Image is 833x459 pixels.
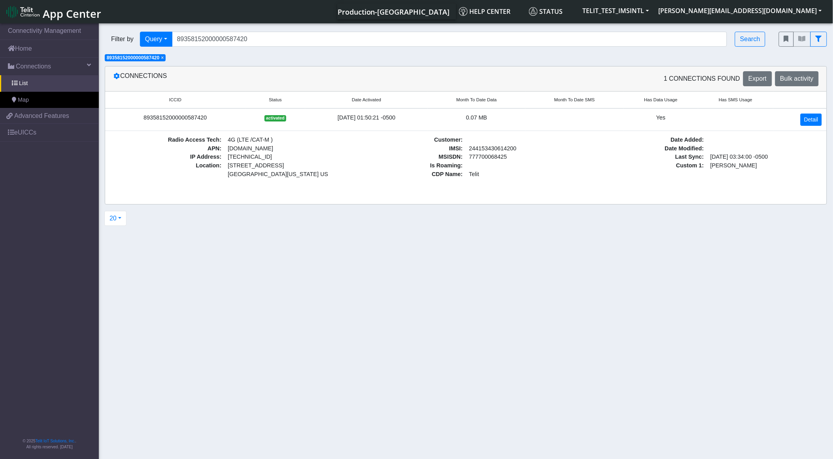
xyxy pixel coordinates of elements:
span: × [161,55,164,61]
span: Map [18,96,29,104]
span: 244153430614200 [466,144,580,153]
span: 1 Connections found [664,74,740,83]
span: CDP Name : [351,170,466,179]
button: [PERSON_NAME][EMAIL_ADDRESS][DOMAIN_NAME] [654,4,827,18]
span: Advanced Features [14,111,69,121]
span: Status [269,97,282,103]
button: 20 [104,211,127,226]
span: activated [264,115,286,121]
span: IMSI : [351,144,466,153]
span: Connections [16,62,51,71]
span: Custom 1 : [593,161,707,170]
span: [PERSON_NAME] [707,161,822,170]
div: fitlers menu [779,32,827,47]
button: Bulk activity [775,71,819,86]
span: Help center [459,7,511,16]
span: 89358152000000587420 [107,55,159,61]
span: Yes [656,114,665,121]
span: Date Added : [593,136,707,144]
img: logo-telit-cinterion-gw-new.png [6,6,40,18]
span: [GEOGRAPHIC_DATA][US_STATE] US [228,170,336,179]
span: App Center [43,6,101,21]
a: Status [526,4,578,19]
input: Search... [172,32,727,47]
span: 777700068425 [466,153,580,161]
span: Is Roaming : [351,161,466,170]
span: [DATE] 03:34:00 -0500 [707,153,822,161]
span: [TECHNICAL_ID] [228,154,272,160]
a: App Center [6,3,100,20]
span: Export [748,75,767,82]
span: Date Activated [352,97,381,103]
span: Bulk activity [780,75,814,82]
div: 89358152000000587420 [110,114,241,122]
img: knowledge.svg [459,7,468,16]
a: Your current platform instance [337,4,450,19]
span: 0.07 MB [466,114,487,121]
span: Production-[GEOGRAPHIC_DATA] [338,7,450,17]
span: [STREET_ADDRESS] [228,161,336,170]
span: APN : [110,144,225,153]
a: Help center [456,4,526,19]
button: Search [735,32,765,47]
span: List [19,79,28,88]
span: Has Data Usage [644,97,678,103]
button: Close [161,55,164,60]
span: Filter by [105,34,140,44]
span: Month To Date SMS [554,97,595,103]
span: Radio Access Tech : [110,136,225,144]
span: ICCID [169,97,181,103]
img: status.svg [529,7,538,16]
button: TELIT_TEST_IMSINTL [578,4,654,18]
button: Export [743,71,772,86]
span: 4G (LTE /CAT-M ) [225,136,339,144]
span: Month To Date Data [457,97,497,103]
span: MSISDN : [351,153,466,161]
span: Date Modified : [593,144,707,153]
span: Telit [466,170,580,179]
div: [DATE] 01:50:21 -0500 [310,114,423,122]
button: Query [140,32,172,47]
span: Last Sync : [593,153,707,161]
span: Has SMS Usage [719,97,752,103]
span: [DOMAIN_NAME] [225,144,339,153]
span: Location : [110,161,225,178]
span: Status [529,7,563,16]
span: Customer : [351,136,466,144]
div: Connections [107,71,466,86]
a: Telit IoT Solutions, Inc. [36,439,75,443]
a: Detail [801,114,822,126]
span: IP Address : [110,153,225,161]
